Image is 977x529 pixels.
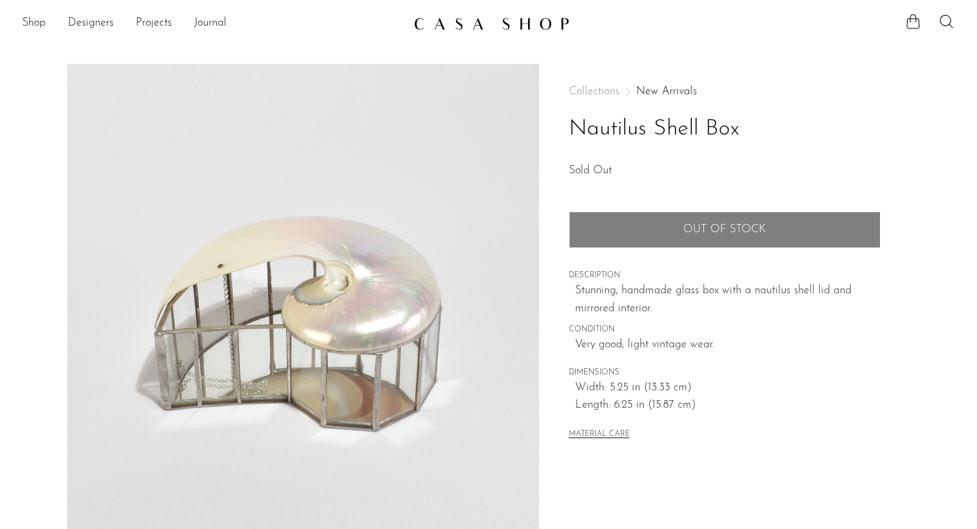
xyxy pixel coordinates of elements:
span: CONDITION [569,324,881,336]
span: DESCRIPTION [569,270,881,282]
span: Length: 6.25 in (15.87 cm) [575,397,881,415]
ul: NEW HEADER MENU [22,12,403,35]
span: Collections [569,86,619,97]
a: Journal [194,15,227,33]
span: Out of stock [683,223,766,236]
h1: Nautilus Shell Box [569,112,881,147]
button: MATERIAL CARE [569,430,630,440]
span: DIMENSIONS [569,367,881,379]
p: Stunning, handmade glass box with a nautilus shell lid and mirrored interior. [575,282,881,318]
a: Shop [22,15,46,33]
a: Projects [136,15,172,33]
nav: Breadcrumbs [569,86,881,97]
a: Designers [68,15,114,33]
button: Add to cart [569,211,881,248]
span: Width: 5.25 in (13.33 cm) [575,379,881,397]
nav: Desktop navigation [22,12,403,35]
span: Sold Out [569,165,612,176]
a: New Arrivals [636,86,697,97]
span: Very good; light vintage wear. [575,336,881,354]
